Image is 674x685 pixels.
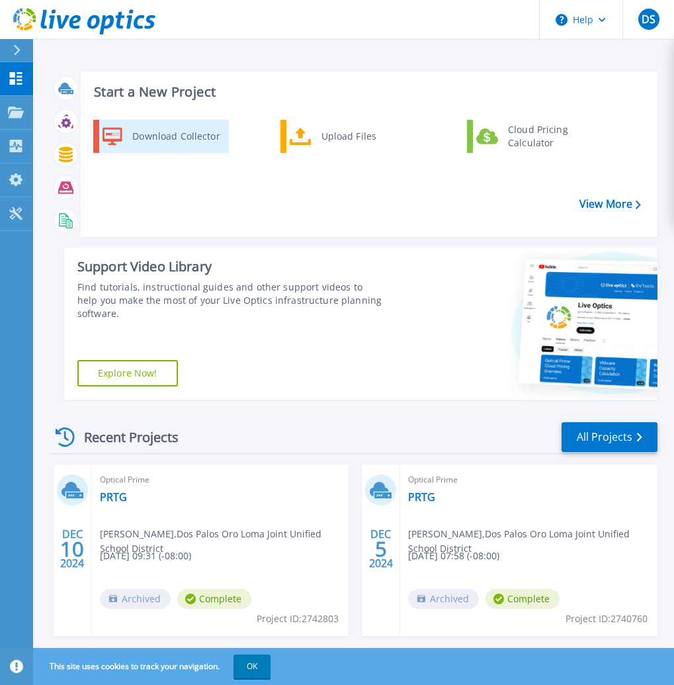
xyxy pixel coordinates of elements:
a: Download Collector [93,120,229,153]
span: 5 [375,543,387,555]
div: Find tutorials, instructional guides and other support videos to help you make the most of your L... [77,281,383,320]
a: PRTG [408,490,435,504]
span: [DATE] 09:31 (-08:00) [100,549,191,563]
span: [DATE] 07:58 (-08:00) [408,549,499,563]
a: All Projects [562,422,657,452]
span: Complete [485,589,560,609]
div: DEC 2024 [368,525,394,573]
span: Archived [100,589,171,609]
div: Recent Projects [51,421,196,453]
a: View More [579,198,641,210]
span: [PERSON_NAME] , Dos Palos Oro Loma Joint Unified School District [100,527,349,556]
span: Optical Prime [408,473,650,487]
a: Cloud Pricing Calculator [467,120,603,153]
span: DS [642,14,655,24]
button: OK [233,655,271,678]
div: DEC 2024 [60,525,85,573]
span: Project ID: 2740760 [566,612,648,626]
a: Explore Now! [77,360,178,387]
div: Support Video Library [77,258,383,275]
div: Cloud Pricing Calculator [501,123,599,150]
div: Download Collector [126,123,226,150]
span: [PERSON_NAME] , Dos Palos Oro Loma Joint Unified School District [408,527,657,556]
span: Optical Prime [100,473,341,487]
a: Upload Files [280,120,416,153]
a: PRTG [100,490,127,504]
span: 10 [60,543,84,555]
div: Upload Files [315,123,413,150]
span: Archived [408,589,479,609]
h3: Start a New Project [94,85,640,99]
span: This site uses cookies to track your navigation. [36,655,271,678]
span: Complete [177,589,251,609]
span: Project ID: 2742803 [257,612,339,626]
